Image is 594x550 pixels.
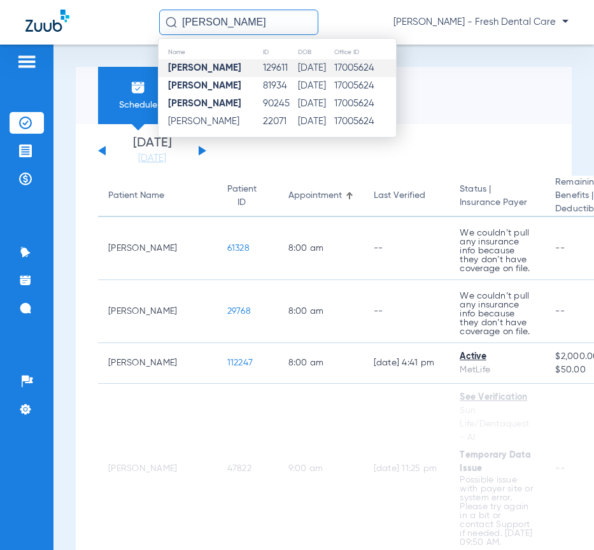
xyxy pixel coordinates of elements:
[227,183,257,209] div: Patient ID
[555,464,565,473] span: --
[108,99,168,111] span: Schedule
[364,280,450,343] td: --
[166,17,177,28] img: Search Icon
[98,280,217,343] td: [PERSON_NAME]
[98,343,217,384] td: [PERSON_NAME]
[278,343,364,384] td: 8:00 AM
[334,113,396,130] td: 17005624
[460,196,535,209] span: Insurance Payer
[168,116,239,126] span: [PERSON_NAME]
[98,217,217,280] td: [PERSON_NAME]
[449,176,545,217] th: Status |
[262,59,297,77] td: 129611
[114,137,190,165] li: [DATE]
[227,358,253,367] span: 112247
[108,189,207,202] div: Patient Name
[297,45,334,59] th: DOB
[168,63,241,73] strong: [PERSON_NAME]
[334,95,396,113] td: 17005624
[297,77,334,95] td: [DATE]
[168,99,241,108] strong: [PERSON_NAME]
[460,451,531,473] span: Temporary Data Issue
[555,244,565,253] span: --
[297,95,334,113] td: [DATE]
[297,59,334,77] td: [DATE]
[374,189,425,202] div: Last Verified
[262,77,297,95] td: 81934
[131,80,146,95] img: Schedule
[364,343,450,384] td: [DATE] 4:41 PM
[114,152,190,165] a: [DATE]
[334,59,396,77] td: 17005624
[530,489,594,550] iframe: Chat Widget
[460,229,535,273] p: We couldn’t pull any insurance info because they don’t have coverage on file.
[278,217,364,280] td: 8:00 AM
[364,217,450,280] td: --
[288,189,353,202] div: Appointment
[374,189,440,202] div: Last Verified
[25,10,69,32] img: Zuub Logo
[227,244,250,253] span: 61328
[460,404,535,444] div: Sun Life/Dentaquest - AI
[262,45,297,59] th: ID
[460,363,535,377] div: MetLife
[460,292,535,336] p: We couldn’t pull any insurance info because they don’t have coverage on file.
[17,54,37,69] img: hamburger-icon
[168,81,241,90] strong: [PERSON_NAME]
[227,307,251,316] span: 29768
[393,16,569,29] span: [PERSON_NAME] - Fresh Dental Care
[460,391,535,404] div: See Verification
[278,280,364,343] td: 8:00 AM
[108,189,164,202] div: Patient Name
[262,95,297,113] td: 90245
[227,183,268,209] div: Patient ID
[262,113,297,130] td: 22071
[334,77,396,95] td: 17005624
[159,10,318,35] input: Search for patients
[555,307,565,316] span: --
[334,45,396,59] th: Office ID
[159,45,262,59] th: Name
[460,350,535,363] div: Active
[460,476,535,547] p: Possible issue with payer site or system error. Please try again in a bit or contact Support if n...
[227,464,251,473] span: 47822
[288,189,342,202] div: Appointment
[297,113,334,130] td: [DATE]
